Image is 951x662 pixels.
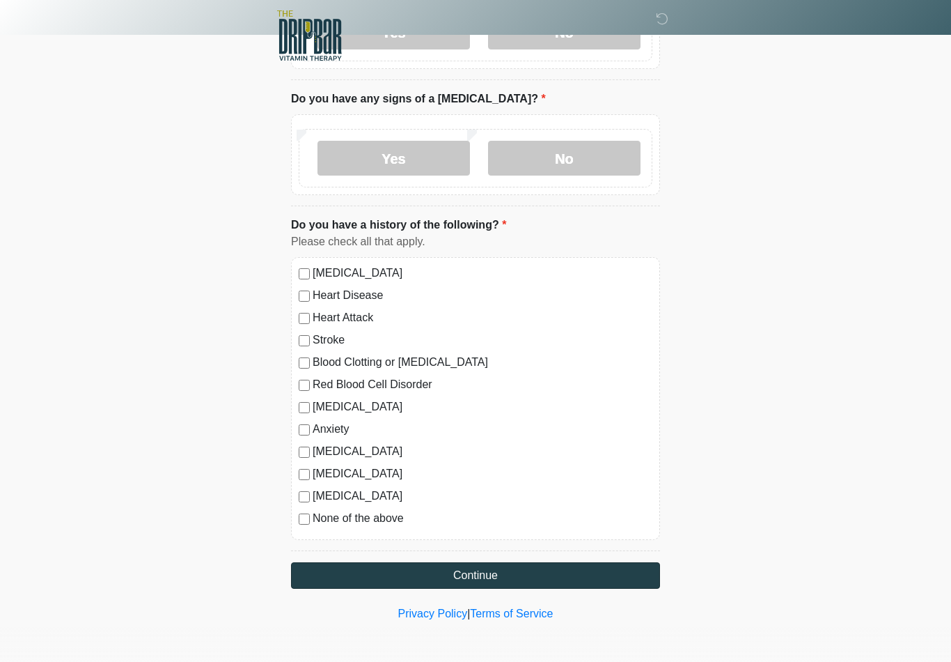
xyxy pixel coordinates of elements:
input: Heart Disease [299,291,310,302]
input: Stroke [299,335,310,346]
input: [MEDICAL_DATA] [299,447,310,458]
input: [MEDICAL_DATA] [299,491,310,502]
input: [MEDICAL_DATA] [299,402,310,413]
input: Red Blood Cell Disorder [299,380,310,391]
a: | [467,608,470,619]
img: The DRIPBaR - Lubbock Logo [277,10,342,61]
label: Red Blood Cell Disorder [313,376,652,393]
input: None of the above [299,514,310,525]
label: [MEDICAL_DATA] [313,265,652,282]
label: [MEDICAL_DATA] [313,465,652,482]
label: Do you have a history of the following? [291,217,506,233]
label: Heart Disease [313,287,652,304]
button: Continue [291,562,660,589]
label: Stroke [313,332,652,348]
input: Blood Clotting or [MEDICAL_DATA] [299,357,310,369]
label: None of the above [313,510,652,527]
input: Anxiety [299,424,310,436]
input: [MEDICAL_DATA] [299,268,310,279]
label: Blood Clotting or [MEDICAL_DATA] [313,354,652,371]
a: Privacy Policy [398,608,468,619]
label: No [488,141,640,176]
label: [MEDICAL_DATA] [313,443,652,460]
label: [MEDICAL_DATA] [313,399,652,415]
a: Terms of Service [470,608,553,619]
label: [MEDICAL_DATA] [313,488,652,505]
label: Heart Attack [313,309,652,326]
label: Anxiety [313,421,652,438]
div: Please check all that apply. [291,233,660,250]
label: Do you have any signs of a [MEDICAL_DATA]? [291,91,546,107]
input: [MEDICAL_DATA] [299,469,310,480]
input: Heart Attack [299,313,310,324]
label: Yes [317,141,470,176]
